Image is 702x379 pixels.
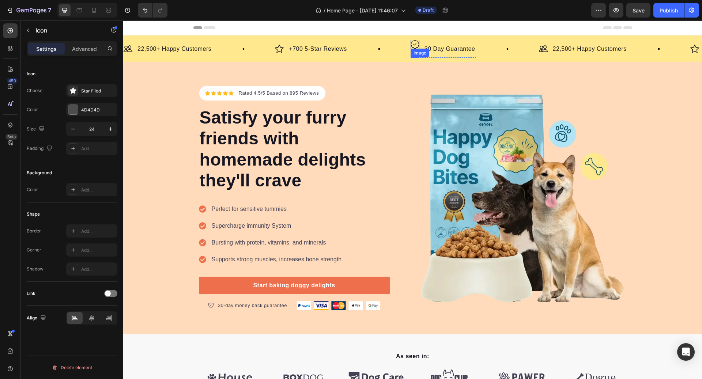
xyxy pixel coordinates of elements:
span: Home Page - [DATE] 11:46:07 [327,7,398,14]
div: Color [27,106,38,113]
img: 495611768014373769-b5058420-69ea-48aa-aeae-7d446ad28bcc.svg [441,347,503,367]
button: 7 [3,3,54,18]
p: +700 5-Star Reviews [166,24,223,33]
div: 4D4D4D [81,107,116,113]
p: Advanced [72,45,97,53]
img: gempages_586438658022703963-56785a1c-bd8d-4872-ae17-5e483576b3ed.svg [416,24,424,33]
div: 450 [7,78,18,84]
p: As seen in: [76,331,503,340]
img: 495611768014373769-981e6b24-84f2-4fdd-aaee-bd19adeed4df.svg [76,347,138,367]
img: Pet_Food_Supplies_-_One_Product_Store.webp [295,73,503,282]
div: Start baking doggy delights [130,261,212,269]
div: Size [27,124,46,134]
img: 495611768014373769-8f5bddfa-9d08-4d4c-b7cb-d365afa8f1ce.svg [295,347,357,367]
button: Save [626,3,650,18]
div: Add... [81,145,116,152]
span: Save [633,7,645,14]
div: Publish [660,7,678,14]
div: Choose [27,87,42,94]
p: Icon [35,26,98,35]
div: Add... [81,187,116,193]
div: Add... [81,228,116,235]
img: 495611768014373769-47762bdc-c92b-46d1-973d-50401e2847fe.png [174,281,257,289]
div: Background [27,170,52,176]
div: Align [27,313,48,323]
img: gempages_586438658022703963-823a2a73-9f81-4c05-a39c-77a5fb5b8eae.svg [152,24,161,33]
p: Satisfy your furry friends with homemade delights they'll crave [76,87,266,171]
p: Settings [36,45,57,53]
button: Delete element [27,362,117,374]
p: Rated 4.5/5 Based on 895 Reviews [116,69,196,76]
div: Beta [5,134,18,140]
div: Add... [81,247,116,254]
p: Supercharge immunity System [88,201,219,210]
div: Corner [27,247,41,253]
p: 7 [48,6,51,15]
img: gempages_586438658022703963-e9cd0932-ec99-48e9-8f35-29b44319750c.svg [287,19,296,29]
div: Border [27,228,41,234]
p: Bursting with protein, vitamins, and minerals [88,218,219,227]
div: Open Intercom Messenger [677,343,695,361]
span: Draft [423,7,434,14]
div: Shadow [27,266,44,272]
p: 22,500+ Happy Customers [430,24,503,33]
div: Padding [27,144,54,154]
iframe: Design area [123,20,702,379]
p: 30 Day Guarantee [301,24,352,33]
div: Link [27,290,35,297]
img: gempages_586438658022703963-823a2a73-9f81-4c05-a39c-77a5fb5b8eae.svg [567,24,576,33]
img: 495611768014373769-015d044c-5724-4b41-8847-1f399323f372.svg [222,347,284,367]
button: Publish [653,3,684,18]
p: Perfect for sensitive tummies [88,184,219,193]
div: Color [27,186,38,193]
div: Add... [81,266,116,273]
p: 30-day money back guarantee [95,281,164,289]
span: / [324,7,325,14]
img: 495611768014373769-7c4ce677-e43d-468f-bde9-8096624ab504.svg [368,347,430,367]
a: Start baking doggy delights [76,256,267,274]
div: Icon [27,71,35,77]
div: Shape [27,211,40,217]
p: Supports strong muscles, increases bone strength [88,235,219,243]
div: Undo/Redo [138,3,167,18]
div: Image [289,29,305,36]
img: 495611768014373769-845474b4-0199-44d2-b62b-62102d00c11f.svg [149,347,211,367]
div: Star filled [81,88,116,94]
div: Delete element [52,363,92,372]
